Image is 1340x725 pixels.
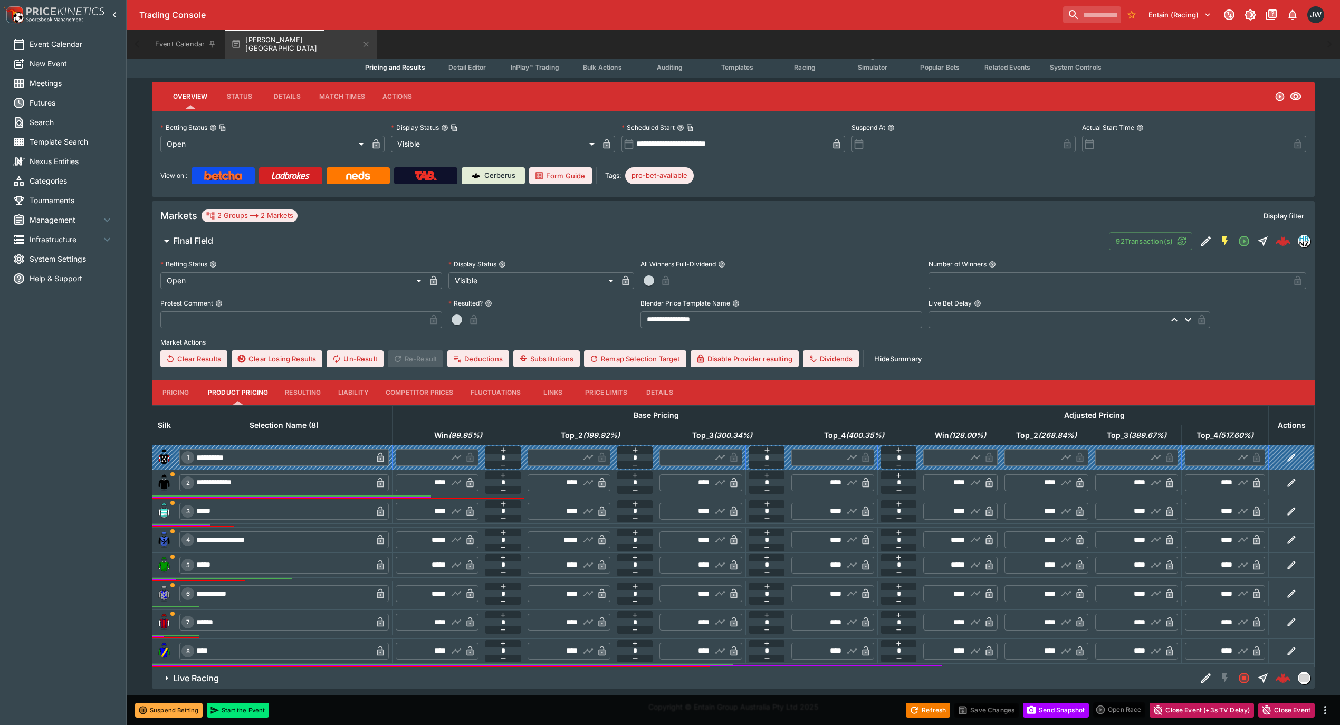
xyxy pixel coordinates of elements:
button: Overview [165,84,216,109]
img: runner 4 [156,531,173,548]
button: Resulted? [485,300,492,307]
svg: Open [1275,91,1285,102]
span: Pricing and Results [365,63,425,71]
img: hrnz [1298,235,1310,247]
img: Betcha [204,171,242,180]
button: Liability [330,380,377,405]
img: runner 5 [156,557,173,574]
button: Live Bet Delay [974,300,981,307]
em: ( 300.34 %) [714,429,752,442]
span: Infrastructure [30,234,101,245]
p: Display Status [391,123,439,132]
button: Send Snapshot [1023,703,1089,718]
span: Top_4(400.35%) [812,429,896,442]
p: Cerberus [484,170,515,181]
button: Actions [374,84,421,109]
p: Number of Winners [929,260,987,269]
button: Close Event (+3s TV Delay) [1150,703,1254,718]
button: Clear Losing Results [232,350,322,367]
span: 8 [184,647,192,655]
button: Suspend At [887,124,895,131]
a: fd4ccb26-8061-405b-bdab-be054cab25b5 [1272,667,1294,689]
span: Top_3(300.34%) [681,429,764,442]
img: Cerberus [472,171,480,180]
p: Blender Price Template Name [640,299,730,308]
span: 1 [185,454,192,461]
button: Product Pricing [199,380,276,405]
span: Categories [30,175,113,186]
th: Silk [152,405,176,445]
span: Template Search [30,136,113,147]
span: Management [30,214,101,225]
img: logo-cerberus--red.svg [1276,671,1290,685]
div: split button [1093,702,1145,717]
div: Visible [391,136,598,152]
img: Ladbrokes [271,171,310,180]
span: System Controls [1050,63,1102,71]
button: Pricing [152,380,199,405]
th: Actions [1269,405,1315,445]
span: Win(128.00%) [923,429,998,442]
span: Help & Support [30,273,113,284]
a: 62a3fa99-92b5-4bab-962e-681978216829 [1272,231,1294,252]
button: Betting StatusCopy To Clipboard [209,124,217,131]
button: Details [263,84,311,109]
span: Popular Bets [920,63,960,71]
em: ( 199.92 %) [583,429,620,442]
svg: Visible [1289,90,1302,103]
p: Protest Comment [160,299,213,308]
button: Straight [1253,232,1272,251]
span: 3 [184,508,192,515]
h5: Markets [160,209,197,222]
span: pro-bet-available [625,170,694,181]
span: Related Events [984,63,1030,71]
div: fd4ccb26-8061-405b-bdab-be054cab25b5 [1276,671,1290,685]
button: Copy To Clipboard [451,124,458,131]
span: Top_2(268.84%) [1004,429,1088,442]
span: Search [30,117,113,128]
span: Top_2(199.92%) [549,429,631,442]
span: Tournaments [30,195,113,206]
h6: Live Racing [173,673,219,684]
p: Scheduled Start [621,123,675,132]
span: Detail Editor [448,63,486,71]
div: Trading Console [139,9,1059,21]
div: Open [160,272,425,289]
svg: Open [1238,235,1250,247]
span: Top_3(389.67%) [1095,429,1178,442]
img: runner 6 [156,585,173,602]
button: Protest Comment [215,300,223,307]
button: Substitutions [513,350,580,367]
span: 6 [184,590,192,597]
button: Refresh [906,703,950,718]
span: 5 [184,561,192,569]
button: Un-Result [327,350,383,367]
button: SGM Enabled [1215,232,1234,251]
img: logo-cerberus--red.svg [1276,234,1290,249]
button: Event Calendar [149,30,223,59]
button: Suspend Betting [135,703,203,718]
button: Status [216,84,263,109]
button: Copy To Clipboard [219,124,226,131]
img: runner 3 [156,503,173,520]
button: Display Status [499,261,506,268]
button: Edit Detail [1197,669,1215,688]
div: 62a3fa99-92b5-4bab-962e-681978216829 [1276,234,1290,249]
p: Actual Start Time [1082,123,1134,132]
button: 92Transaction(s) [1109,232,1192,250]
button: Live Racing [152,667,1197,689]
span: Racing [794,63,816,71]
button: All Winners Full-Dividend [718,261,725,268]
button: Deductions [447,350,509,367]
span: Simulator [858,63,887,71]
button: Edit Detail [1197,232,1215,251]
img: PriceKinetics Logo [3,4,24,25]
span: Auditing [657,63,683,71]
img: Neds [346,171,370,180]
em: ( 517.60 %) [1218,429,1253,442]
button: more [1319,704,1332,717]
svg: Closed [1238,672,1250,684]
button: Straight [1253,669,1272,688]
span: Event Calendar [30,39,113,50]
